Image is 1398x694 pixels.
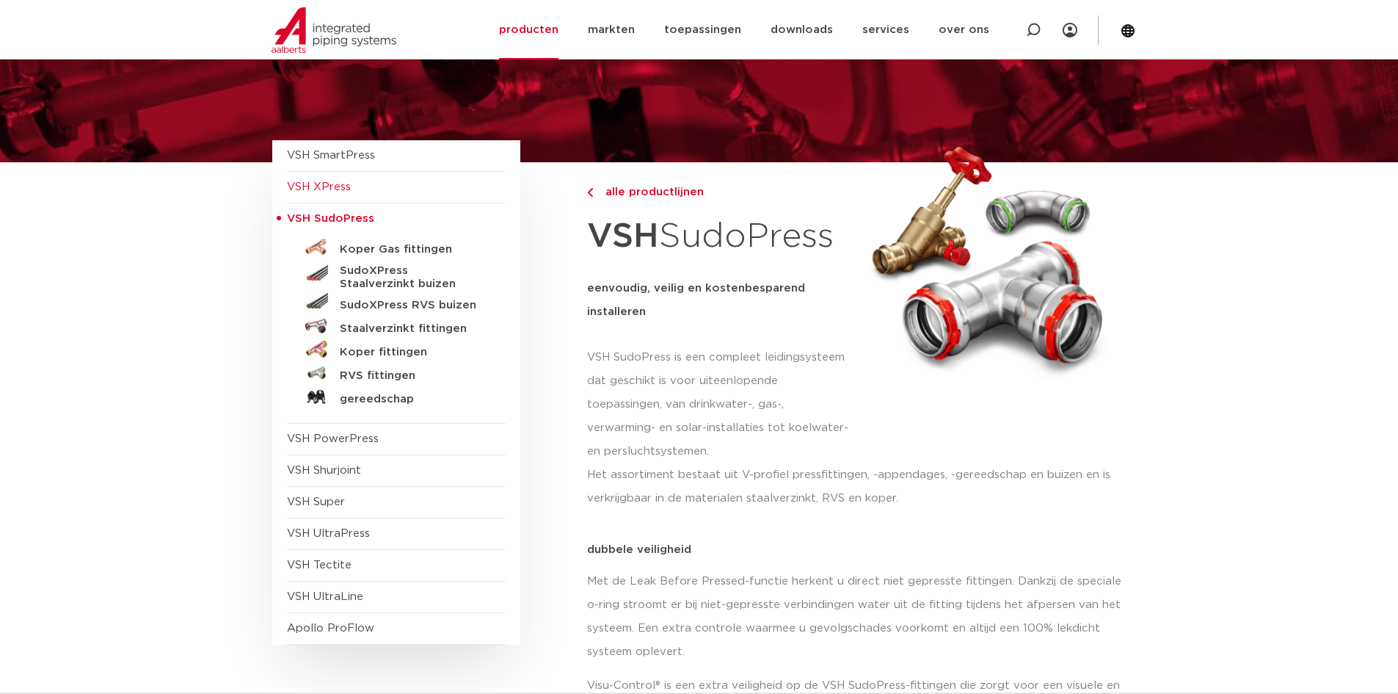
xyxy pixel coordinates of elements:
[340,322,485,336] h5: Staalverzinkt fittingen
[340,264,485,291] h5: SudoXPress Staalverzinkt buizen
[587,209,853,265] h1: SudoPress
[287,433,379,444] a: VSH PowerPress
[287,528,370,539] a: VSH UltraPress
[597,187,704,198] span: alle productlijnen
[287,314,506,338] a: Staalverzinkt fittingen
[340,346,485,359] h5: Koper fittingen
[340,243,485,256] h5: Koper Gas fittingen
[287,235,506,259] a: Koper Gas fittingen
[587,184,853,201] a: alle productlijnen
[340,299,485,312] h5: SudoXPress RVS buizen
[340,369,485,383] h5: RVS fittingen
[287,338,506,361] a: Koper fittingen
[587,220,659,253] strong: VSH
[287,496,345,507] a: VSH Super
[287,465,361,476] a: VSH Shurjoint
[287,213,374,224] span: VSH SudoPress
[340,393,485,406] h5: gereedschap
[587,346,853,463] p: VSH SudoPress is een compleet leidingsysteem dat geschikt is voor uiteenlopende toepassingen, van...
[587,188,593,198] img: chevron-right.svg
[287,291,506,314] a: SudoXPress RVS buizen
[287,591,363,602] a: VSH UltraLine
[287,560,352,571] a: VSH Tectite
[287,150,375,161] a: VSH SmartPress
[587,544,1126,555] p: dubbele veiligheid
[587,283,805,317] strong: eenvoudig, veilig en kostenbesparend installeren
[287,361,506,385] a: RVS fittingen
[287,623,374,634] a: Apollo ProFlow
[287,385,506,408] a: gereedschap
[287,181,351,192] a: VSH XPress
[587,463,1126,510] p: Het assortiment bestaat uit V-profiel pressfittingen, -appendages, -gereedschap en buizen en is v...
[587,570,1126,664] p: Met de Leak Before Pressed-functie herkent u direct niet gepresste fittingen. Dankzij de speciale...
[287,259,506,291] a: SudoXPress Staalverzinkt buizen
